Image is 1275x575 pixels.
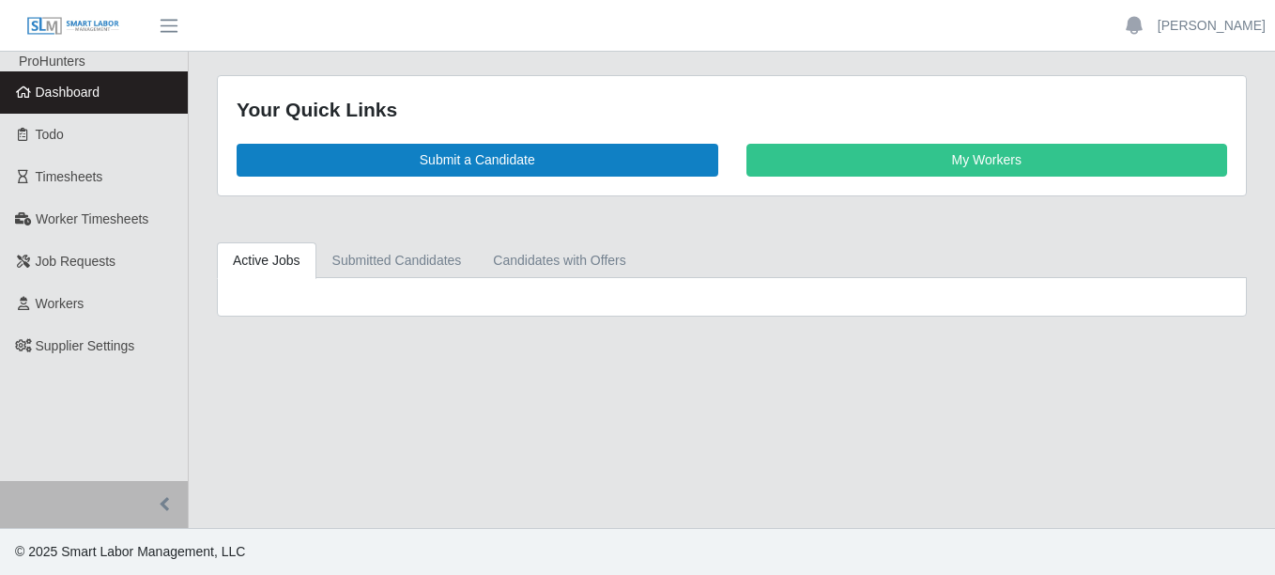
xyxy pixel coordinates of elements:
span: Dashboard [36,85,100,100]
a: [PERSON_NAME] [1158,16,1266,36]
span: Workers [36,296,84,311]
a: Active Jobs [217,242,316,279]
a: Submit a Candidate [237,144,718,177]
span: © 2025 Smart Labor Management, LLC [15,544,245,559]
span: Timesheets [36,169,103,184]
img: SLM Logo [26,16,120,37]
span: Job Requests [36,254,116,269]
span: Todo [36,127,64,142]
a: My Workers [746,144,1228,177]
span: Worker Timesheets [36,211,148,226]
span: Supplier Settings [36,338,135,353]
span: ProHunters [19,54,85,69]
div: Your Quick Links [237,95,1227,125]
a: Candidates with Offers [477,242,641,279]
a: Submitted Candidates [316,242,478,279]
